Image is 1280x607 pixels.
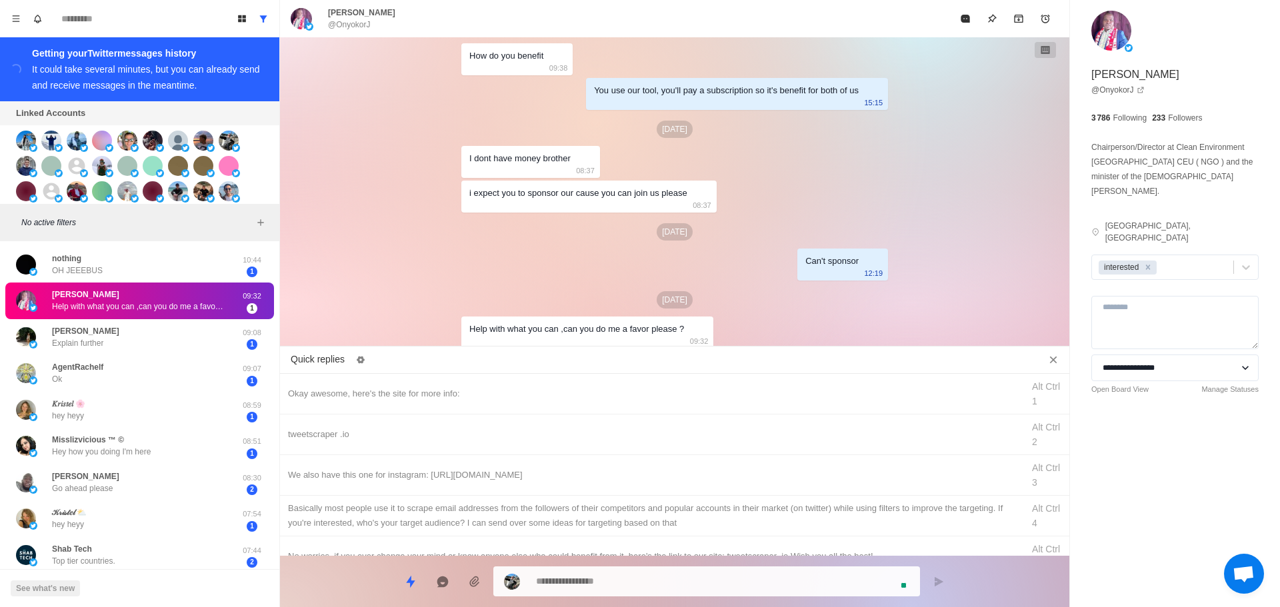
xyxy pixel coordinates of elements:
[52,265,103,277] p: OH JEEEBUS
[92,156,112,176] img: picture
[657,291,693,308] p: [DATE]
[131,144,139,152] img: picture
[231,8,253,29] button: Board View
[92,181,112,201] img: picture
[32,64,260,91] div: It could take several minutes, but you can already send and receive messages in the meantime.
[219,181,239,201] img: picture
[1152,112,1165,124] p: 233
[29,449,37,457] img: picture
[52,482,113,494] p: Go ahead please
[469,322,684,336] div: Help with what you can ,can you do me a favor please ?
[1005,5,1032,32] button: Archive
[232,169,240,177] img: picture
[247,557,257,568] span: 2
[549,61,568,75] p: 09:38
[52,301,225,312] p: Help with what you can ,can you do me a favor please ?
[168,156,188,176] img: picture
[235,436,269,447] p: 08:51
[253,215,269,231] button: Add filters
[657,121,693,138] p: [DATE]
[576,163,595,178] p: 08:37
[247,448,257,459] span: 1
[864,266,883,281] p: 12:19
[1032,5,1059,32] button: Add reminder
[52,253,81,265] p: nothing
[693,198,711,213] p: 08:37
[29,376,37,384] img: picture
[52,506,87,518] p: 𝒦𝓇𝒾𝓈𝓉𝑒𝓁 ⛅
[105,195,113,203] img: picture
[52,373,62,385] p: Ok
[657,223,693,241] p: [DATE]
[193,131,213,151] img: picture
[235,545,269,556] p: 07:44
[105,144,113,152] img: picture
[92,131,112,151] img: picture
[52,555,115,567] p: Top tier countries.
[52,337,103,349] p: Explain further
[925,568,952,595] button: Send message
[5,8,27,29] button: Menu
[305,23,313,31] img: picture
[41,156,61,176] img: picture
[16,508,36,528] img: picture
[16,436,36,456] img: picture
[1091,384,1149,395] a: Open Board View
[1091,67,1179,83] p: [PERSON_NAME]
[29,169,37,177] img: picture
[207,169,215,177] img: picture
[16,327,36,347] img: picture
[288,386,1015,401] div: Okay awesome, here's the site for more info:
[469,186,687,201] div: i expect you to sponsor our cause you can join us please
[952,5,979,32] button: Mark as read
[52,543,92,555] p: Shab Tech
[805,254,859,269] div: Can't sponsor
[55,169,63,177] img: picture
[288,427,1015,442] div: tweetscraper .io
[52,446,151,458] p: Hey how you doing I'm here
[1113,112,1147,124] p: Following
[235,327,269,338] p: 09:08
[469,49,543,63] div: How do you benefit
[288,501,1015,530] div: Basically most people use it to scrape email addresses from the followers of their competitors an...
[219,156,239,176] img: picture
[117,131,137,151] img: picture
[207,144,215,152] img: picture
[11,580,80,596] button: See what's new
[16,131,36,151] img: picture
[328,19,371,31] p: @OnyokorJ
[52,518,84,530] p: hey heyy
[181,144,189,152] img: picture
[1141,261,1155,275] div: Remove interested
[219,131,239,151] img: picture
[52,470,119,482] p: [PERSON_NAME]
[52,410,84,422] p: hey heyy
[16,181,36,201] img: picture
[181,195,189,203] img: picture
[288,549,1015,564] div: No worries, if you ever change your mind or know anyone else who could benefit from it, here's th...
[29,522,37,530] img: picture
[1032,420,1061,449] div: Alt Ctrl 2
[235,400,269,411] p: 08:59
[864,95,883,110] p: 15:15
[235,255,269,266] p: 10:44
[247,376,257,386] span: 1
[143,156,163,176] img: picture
[29,195,37,203] img: picture
[16,400,36,420] img: picture
[16,472,36,492] img: picture
[117,181,137,201] img: picture
[52,289,119,301] p: [PERSON_NAME]
[131,169,139,177] img: picture
[67,181,87,201] img: picture
[55,144,63,152] img: picture
[1091,84,1145,96] a: @OnyokorJ
[1105,220,1259,244] p: [GEOGRAPHIC_DATA], [GEOGRAPHIC_DATA]
[1100,261,1141,275] div: interested
[469,151,571,166] div: I dont have money brother
[328,7,395,19] p: [PERSON_NAME]
[117,156,137,176] img: picture
[594,83,859,98] div: You use our tool, you'll pay a subscription so it's benefit for both of us
[247,521,257,532] span: 1
[16,291,36,310] img: picture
